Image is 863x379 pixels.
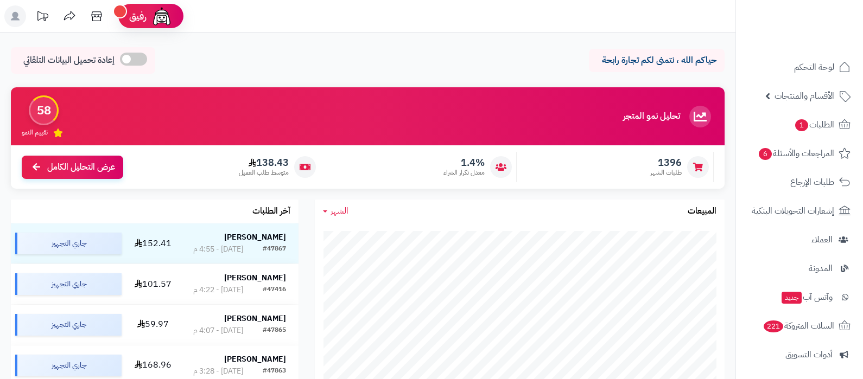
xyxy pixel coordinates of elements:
[323,205,348,217] a: الشهر
[794,60,834,75] span: لوحة التحكم
[775,88,834,104] span: الأقسام والمنتجات
[126,305,181,345] td: 59.97
[789,22,853,45] img: logo-2.png
[795,119,808,132] span: 1
[790,175,834,190] span: طلبات الإرجاع
[15,355,122,376] div: جاري التجهيز
[780,290,833,305] span: وآتس آب
[763,320,784,333] span: 221
[650,168,682,177] span: طلبات الشهر
[126,264,181,304] td: 101.57
[193,325,243,336] div: [DATE] - 4:07 م
[443,157,485,169] span: 1.4%
[23,54,115,67] span: إعادة تحميل البيانات التلقائي
[743,227,856,253] a: العملاء
[151,5,173,27] img: ai-face.png
[743,342,856,368] a: أدوات التسويق
[263,285,286,296] div: #47416
[743,284,856,310] a: وآتس آبجديد
[443,168,485,177] span: معدل تكرار الشراء
[758,146,834,161] span: المراجعات والأسئلة
[743,255,856,281] a: المدونة
[15,273,122,295] div: جاري التجهيز
[224,232,286,243] strong: [PERSON_NAME]
[126,223,181,264] td: 152.41
[743,140,856,166] a: المراجعات والأسئلة6
[239,168,289,177] span: متوسط طلب العميل
[809,261,833,276] span: المدونة
[811,232,833,247] span: العملاء
[623,112,680,121] h3: تحليل نمو المتجر
[743,313,856,339] a: السلات المتروكة221
[785,347,833,362] span: أدوات التسويق
[29,5,56,30] a: تحديثات المنصة
[263,325,286,336] div: #47865
[47,161,115,174] span: عرض التحليل الكامل
[743,198,856,224] a: إشعارات التحويلات البنكية
[597,54,716,67] p: حياكم الله ، نتمنى لكم تجارة رابحة
[22,156,123,179] a: عرض التحليل الكامل
[193,244,243,255] div: [DATE] - 4:55 م
[129,10,147,23] span: رفيق
[252,207,290,216] h3: آخر الطلبات
[758,148,772,160] span: 6
[224,354,286,365] strong: [PERSON_NAME]
[224,272,286,284] strong: [PERSON_NAME]
[15,233,122,254] div: جاري التجهيز
[193,366,243,377] div: [DATE] - 3:28 م
[263,244,286,255] div: #47867
[331,204,348,217] span: الشهر
[794,117,834,132] span: الطلبات
[22,128,48,137] span: تقييم النمو
[224,313,286,324] strong: [PERSON_NAME]
[752,203,834,219] span: إشعارات التحويلات البنكية
[782,292,802,304] span: جديد
[743,54,856,80] a: لوحة التحكم
[263,366,286,377] div: #47863
[743,169,856,195] a: طلبات الإرجاع
[743,112,856,138] a: الطلبات1
[193,285,243,296] div: [DATE] - 4:22 م
[688,207,716,216] h3: المبيعات
[763,318,834,333] span: السلات المتروكة
[650,157,682,169] span: 1396
[15,314,122,336] div: جاري التجهيز
[239,157,289,169] span: 138.43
